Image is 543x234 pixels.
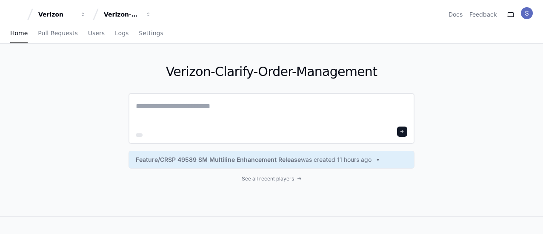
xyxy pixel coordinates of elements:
span: See all recent players [242,175,294,182]
a: Home [10,24,28,43]
h1: Verizon-Clarify-Order-Management [129,64,414,79]
a: Docs [449,10,463,19]
button: Feedback [469,10,497,19]
span: Feature/CRSP 49589 SM Multiline Enhancement Release [136,155,301,164]
div: Verizon [38,10,75,19]
div: Verizon-Clarify-Order-Management [104,10,140,19]
a: Settings [139,24,163,43]
a: Logs [115,24,129,43]
span: Settings [139,31,163,36]
button: Verizon-Clarify-Order-Management [100,7,155,22]
a: Pull Requests [38,24,77,43]
a: See all recent players [129,175,414,182]
img: ACg8ocKxYBNliA4A6gA1cRR2UgiqiupxT-d5PkYGP-Ccfk6vgsHgpQ=s96-c [521,7,533,19]
span: Pull Requests [38,31,77,36]
span: Users [88,31,105,36]
span: Logs [115,31,129,36]
span: Home [10,31,28,36]
span: was created 11 hours ago [301,155,372,164]
button: Verizon [35,7,89,22]
a: Feature/CRSP 49589 SM Multiline Enhancement Releasewas created 11 hours ago [136,155,407,164]
a: Users [88,24,105,43]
